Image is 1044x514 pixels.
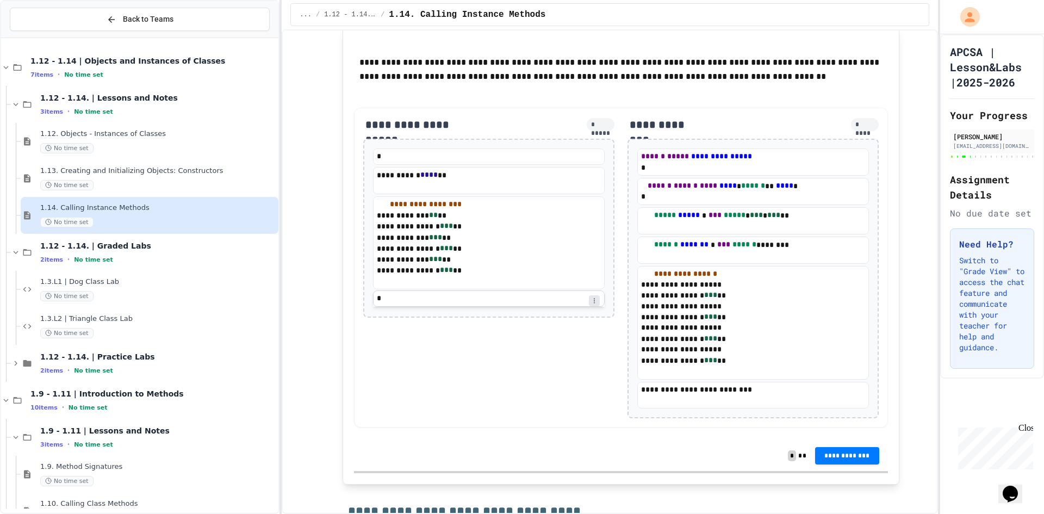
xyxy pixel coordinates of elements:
span: / [316,10,320,19]
span: No time set [40,291,94,301]
span: 1.14. Calling Instance Methods [389,8,545,21]
span: 7 items [30,71,53,78]
span: No time set [74,256,113,263]
h1: APCSA | Lesson&Labs |2025-2026 [950,44,1034,90]
span: 1.9 - 1.11 | Introduction to Methods [30,389,276,399]
h2: Your Progress [950,108,1034,123]
span: No time set [69,404,108,411]
span: No time set [40,476,94,486]
span: 1.9. Method Signatures [40,462,276,472]
span: No time set [74,108,113,115]
span: • [67,440,70,449]
span: No time set [40,180,94,190]
span: 10 items [30,404,58,411]
span: 1.13. Creating and Initializing Objects: Constructors [40,166,276,176]
h3: Need Help? [959,238,1025,251]
span: 1.12 - 1.14. | Graded Labs [40,241,276,251]
span: No time set [64,71,103,78]
span: 1.12 - 1.14 | Objects and Instances of Classes [30,56,276,66]
span: No time set [74,441,113,448]
span: 1.12. Objects - Instances of Classes [40,129,276,139]
span: 3 items [40,108,63,115]
span: • [67,255,70,264]
iframe: chat widget [998,470,1033,503]
iframe: chat widget [954,423,1033,469]
span: • [67,107,70,116]
span: • [67,366,70,375]
button: Back to Teams [10,8,270,31]
span: 1.9 - 1.11 | Lessons and Notes [40,426,276,436]
span: 1.3.L1 | Dog Class Lab [40,277,276,287]
p: Switch to "Grade View" to access the chat feature and communicate with your teacher for help and ... [959,255,1025,353]
span: / [381,10,384,19]
span: 1.12 - 1.14. | Practice Labs [40,352,276,362]
span: 2 items [40,367,63,374]
span: 2 items [40,256,63,263]
div: [EMAIL_ADDRESS][DOMAIN_NAME] [953,142,1031,150]
div: My Account [949,4,983,29]
span: 3 items [40,441,63,448]
span: 1.12 - 1.14. | Lessons and Notes [40,93,276,103]
span: Back to Teams [123,14,173,25]
span: 1.10. Calling Class Methods [40,499,276,509]
span: • [58,70,60,79]
span: 1.12 - 1.14. | Lessons and Notes [324,10,376,19]
div: [PERSON_NAME] [953,132,1031,141]
h2: Assignment Details [950,172,1034,202]
span: 1.3.L2 | Triangle Class Lab [40,314,276,324]
span: No time set [74,367,113,374]
span: No time set [40,217,94,227]
span: No time set [40,143,94,153]
span: • [62,403,64,412]
div: Chat with us now!Close [4,4,75,69]
span: 1.14. Calling Instance Methods [40,203,276,213]
span: ... [300,10,312,19]
span: No time set [40,328,94,338]
div: No due date set [950,207,1034,220]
